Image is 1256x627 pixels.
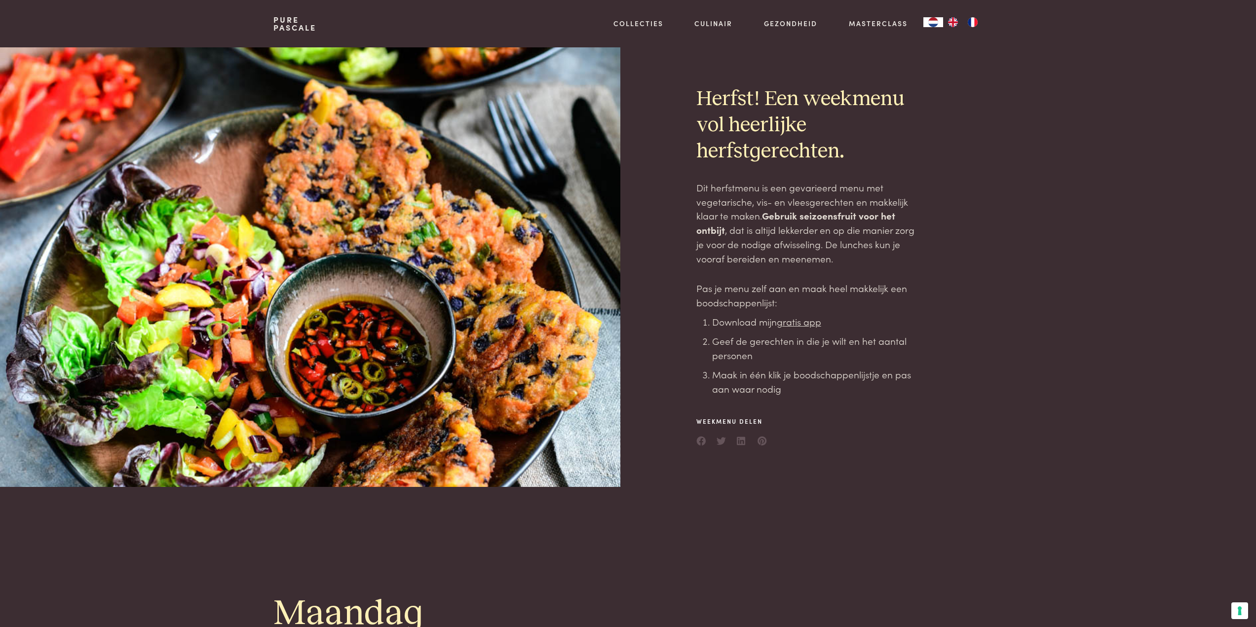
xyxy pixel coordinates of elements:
[943,17,983,27] ul: Language list
[923,17,983,27] aside: Language selected: Nederlands
[696,281,922,309] p: Pas je menu zelf aan en maak heel makkelijk een boodschappenlijst:
[923,17,943,27] div: Language
[696,209,895,236] strong: Gebruik seizoensfruit voor het ontbijt
[696,181,922,265] p: Dit herfstmenu is een gevarieerd menu met vegetarische, vis- en vleesgerechten en makkelijk klaar...
[963,17,983,27] a: FR
[273,16,316,32] a: PurePascale
[712,315,922,329] li: Download mijn
[764,18,817,29] a: Gezondheid
[696,417,767,426] span: Weekmenu delen
[696,86,922,165] h2: Herfst! Een weekmenu vol heerlijke herfstgerechten.
[943,17,963,27] a: EN
[712,334,922,362] li: Geef de gerechten in die je wilt en het aantal personen
[923,17,943,27] a: NL
[849,18,908,29] a: Masterclass
[712,368,922,396] li: Maak in één klik je boodschappenlijstje en pas aan waar nodig
[777,315,821,328] a: gratis app
[694,18,732,29] a: Culinair
[613,18,663,29] a: Collecties
[1231,602,1248,619] button: Uw voorkeuren voor toestemming voor trackingtechnologieën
